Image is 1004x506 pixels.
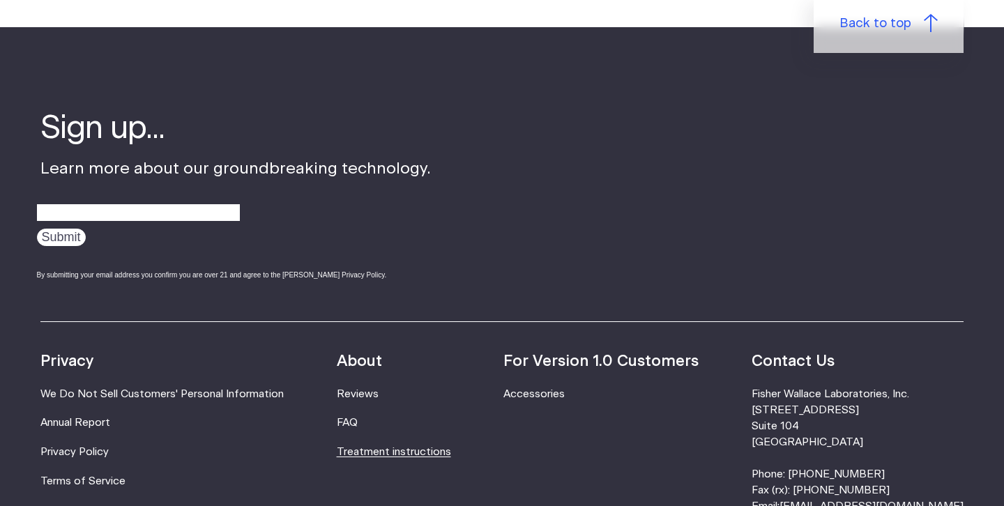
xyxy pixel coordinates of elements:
[503,353,699,369] strong: For Version 1.0 Customers
[40,107,431,151] h4: Sign up...
[337,447,451,457] a: Treatment instructions
[40,417,110,428] a: Annual Report
[40,107,431,293] div: Learn more about our groundbreaking technology.
[752,353,835,369] strong: Contact Us
[337,353,382,369] strong: About
[839,14,911,33] span: Back to top
[503,389,565,399] a: Accessories
[337,389,379,399] a: Reviews
[37,270,431,280] div: By submitting your email address you confirm you are over 21 and agree to the [PERSON_NAME] Priva...
[40,353,93,369] strong: Privacy
[40,447,109,457] a: Privacy Policy
[37,229,86,246] input: Submit
[40,389,284,399] a: We Do Not Sell Customers' Personal Information
[40,476,125,486] a: Terms of Service
[337,417,358,428] a: FAQ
